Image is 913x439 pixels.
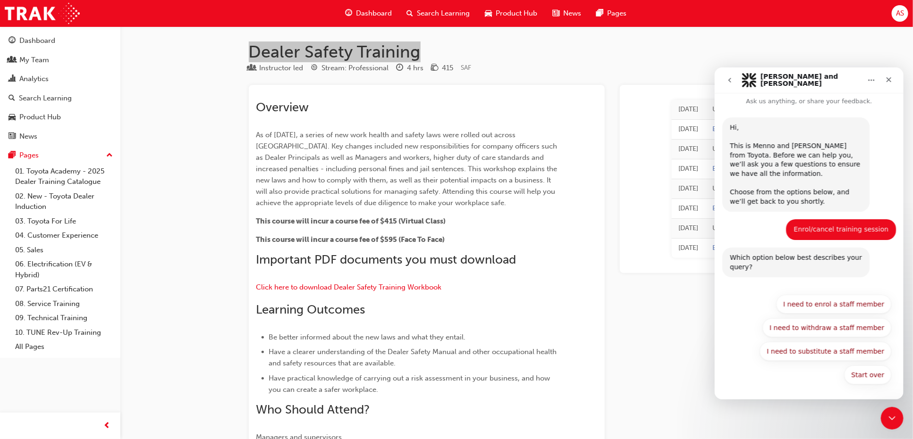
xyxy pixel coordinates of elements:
a: 07. Parts21 Certification [11,282,117,297]
a: Click here to download Dealer Safety Training Workbook [256,283,442,291]
span: guage-icon [345,8,352,19]
span: This course will incur a course fee of $415 (Virtual Class) [256,217,446,225]
span: search-icon [8,94,15,103]
a: 04. Customer Experience [11,228,117,243]
span: people-icon [8,56,16,65]
a: 03. Toyota For Life [11,214,117,229]
button: DashboardMy TeamAnalyticsSearch LearningProduct HubNews [4,30,117,147]
a: News [4,128,117,145]
a: guage-iconDashboard [338,4,399,23]
div: Analytics [19,74,49,84]
a: 10. TUNE Rev-Up Training [11,325,117,340]
a: 05. Sales [11,243,117,257]
span: clock-icon [397,64,404,73]
span: search-icon [407,8,414,19]
div: Mon Aug 26 2024 13:39:16 GMT+1000 (Australian Eastern Standard Time) [679,183,699,194]
div: My Team [19,55,49,66]
span: This course will incur a course fee of $595 (Face To Face) [256,235,445,244]
div: Dashboard [19,35,55,46]
span: guage-icon [8,37,16,45]
span: target-icon [311,64,318,73]
span: news-icon [8,133,16,141]
span: car-icon [485,8,492,19]
a: news-iconNews [545,4,589,23]
iframe: Intercom live chat [715,67,904,399]
span: Be better informed about the new laws and what they entail. [269,333,466,341]
div: Price [431,62,454,74]
div: Thu Jul 11 2024 13:40:37 GMT+1000 (Australian Eastern Standard Time) [679,243,699,254]
a: 09. Technical Training [11,311,117,325]
span: pages-icon [8,151,16,160]
div: Unenrolled [713,145,746,154]
span: pages-icon [597,8,604,19]
span: Pages [608,8,627,19]
div: Unenrolled [713,105,746,114]
span: up-icon [106,149,113,162]
div: Tue Oct 15 2024 09:00:00 GMT+1000 (Australian Eastern Standard Time) [679,144,699,155]
button: Pages [4,147,117,164]
h1: Dealer Safety Training [249,41,785,62]
div: Pages [19,150,39,161]
a: My Team [4,51,117,69]
div: Mon May 19 2025 08:22:14 GMT+1000 (Australian Eastern Standard Time) [679,104,699,115]
div: 415 [442,63,454,74]
a: search-iconSearch Learning [399,4,478,23]
div: Enrolled [713,204,738,213]
a: pages-iconPages [589,4,634,23]
div: Enrolled [713,165,738,174]
div: Unenrolled [713,224,746,233]
span: As of [DATE], a series of new work health and safety laws were rolled out across [GEOGRAPHIC_DATA... [256,131,559,207]
span: News [564,8,582,19]
span: news-icon [553,8,560,19]
span: Learning resource code [461,64,472,72]
a: Analytics [4,70,117,88]
span: Overview [256,100,309,115]
div: Fri Mar 28 2025 08:59:33 GMT+1000 (Australian Eastern Standard Time) [679,124,699,135]
div: Product Hub [19,112,61,123]
span: Important PDF documents you must download [256,252,516,267]
span: Learning Outcomes [256,302,365,317]
a: Product Hub [4,108,117,126]
a: 01. Toyota Academy - 2025 Dealer Training Catalogue [11,164,117,189]
div: News [19,131,37,142]
div: Enrolled [713,244,738,253]
a: car-iconProduct Hub [478,4,545,23]
button: AS [892,5,908,22]
div: Duration [397,62,424,74]
img: Trak [5,3,80,24]
div: Enrolled [713,125,738,134]
div: Type [249,62,304,74]
a: Dashboard [4,32,117,50]
span: prev-icon [104,420,111,432]
span: money-icon [431,64,439,73]
span: Have a clearer understanding of the Dealer Safety Manual and other occupational health and safety... [269,348,559,367]
div: Tue Jul 16 2024 11:29:58 GMT+1000 (Australian Eastern Standard Time) [679,223,699,234]
a: Search Learning [4,90,117,107]
iframe: Intercom live chat [881,407,904,430]
div: 4 hrs [407,63,424,74]
a: 08. Service Training [11,297,117,311]
div: Search Learning [19,93,72,104]
a: All Pages [11,340,117,354]
span: chart-icon [8,75,16,83]
a: 02. New - Toyota Dealer Induction [11,189,117,214]
div: Mon Aug 26 2024 13:39:58 GMT+1000 (Australian Eastern Standard Time) [679,164,699,174]
span: Product Hub [496,8,538,19]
